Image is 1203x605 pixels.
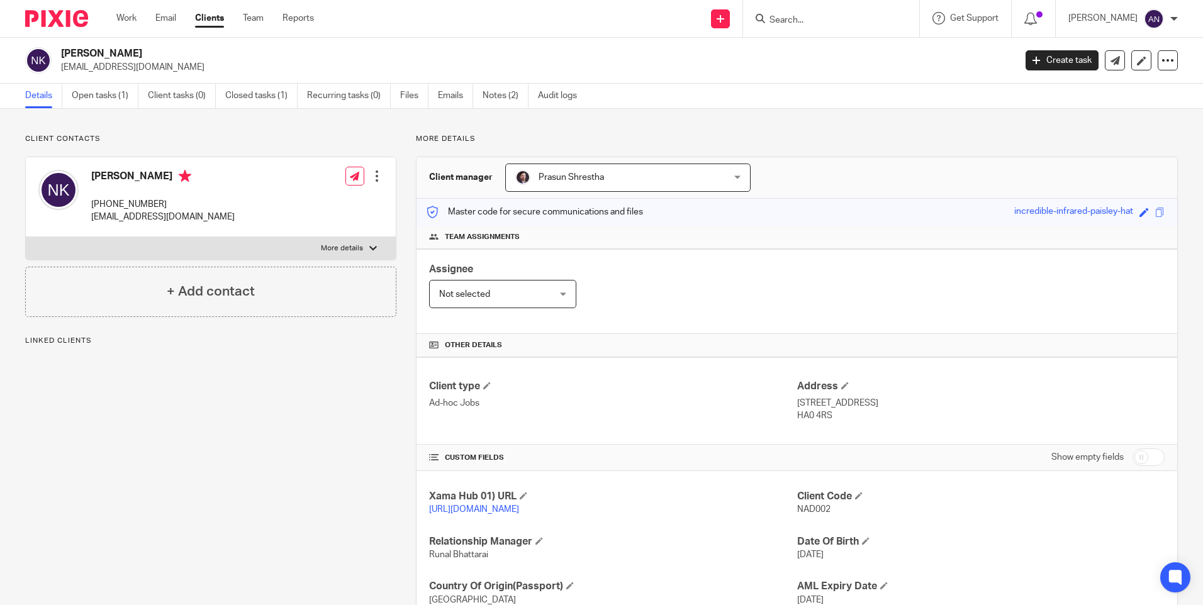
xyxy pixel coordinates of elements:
a: Emails [438,84,473,108]
a: Recurring tasks (0) [307,84,391,108]
span: [DATE] [797,596,824,604]
a: Team [243,12,264,25]
p: Master code for secure communications and files [426,206,643,218]
p: Client contacts [25,134,396,144]
h2: [PERSON_NAME] [61,47,817,60]
span: [DATE] [797,550,824,559]
a: Email [155,12,176,25]
h4: Date Of Birth [797,535,1165,548]
img: svg%3E [25,47,52,74]
a: Notes (2) [483,84,529,108]
span: Runal Bhattarai [429,550,488,559]
i: Primary [179,170,191,182]
span: Get Support [950,14,999,23]
img: svg%3E [1144,9,1164,29]
span: Assignee [429,264,473,274]
a: Open tasks (1) [72,84,138,108]
span: Other details [445,340,502,350]
a: Closed tasks (1) [225,84,298,108]
p: [STREET_ADDRESS] [797,397,1165,409]
p: [EMAIL_ADDRESS][DOMAIN_NAME] [91,211,235,223]
input: Search [768,15,881,26]
a: Files [400,84,428,108]
span: Prasun Shrestha [539,173,604,182]
span: NAD002 [797,505,831,514]
h4: AML Expiry Date [797,580,1165,593]
h4: + Add contact [167,282,255,301]
p: More details [321,243,363,253]
span: Team assignments [445,232,520,242]
p: Linked clients [25,336,396,346]
a: Audit logs [538,84,586,108]
h4: Country Of Origin(Passport) [429,580,797,593]
p: [PHONE_NUMBER] [91,198,235,211]
img: svg%3E [38,170,79,210]
h4: [PERSON_NAME] [91,170,235,186]
h3: Client manager [429,171,493,184]
a: Work [116,12,137,25]
label: Show empty fields [1051,451,1124,463]
h4: Relationship Manager [429,535,797,548]
h4: Client Code [797,490,1165,503]
img: Pixie [25,10,88,27]
a: [URL][DOMAIN_NAME] [429,505,519,514]
p: Ad-hoc Jobs [429,397,797,409]
a: Details [25,84,62,108]
h4: CUSTOM FIELDS [429,453,797,463]
h4: Client type [429,380,797,393]
span: [GEOGRAPHIC_DATA] [429,596,516,604]
a: Client tasks (0) [148,84,216,108]
a: Reports [283,12,314,25]
a: Create task [1026,50,1099,70]
p: HA0 4RS [797,409,1165,422]
p: [EMAIL_ADDRESS][DOMAIN_NAME] [61,61,1007,74]
span: Not selected [439,290,490,299]
img: Capture.PNG [515,170,530,185]
h4: Xama Hub 01) URL [429,490,797,503]
h4: Address [797,380,1165,393]
a: Clients [195,12,224,25]
div: incredible-infrared-paisley-hat [1014,205,1133,219]
p: [PERSON_NAME] [1068,12,1138,25]
p: More details [416,134,1178,144]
